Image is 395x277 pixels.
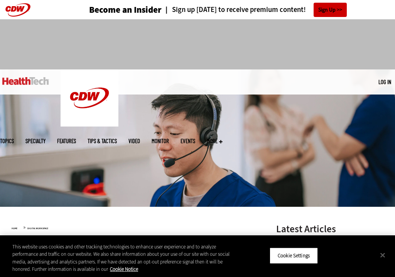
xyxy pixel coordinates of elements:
div: This website uses cookies and other tracking technologies to enhance user experience and to analy... [12,243,237,273]
a: Digital Workspace [27,235,81,243]
img: Home [2,77,49,85]
div: User menu [378,78,391,86]
span: Specialty [25,138,46,144]
a: Sign Up [314,3,347,17]
a: Become an Insider [89,5,162,14]
a: Features [57,138,76,144]
h3: Latest Articles [276,224,383,234]
a: CDW [61,120,118,128]
a: Tips & Tactics [88,138,117,144]
iframe: advertisement [57,27,338,62]
a: Video [128,138,140,144]
a: Home [12,227,17,230]
a: MonITor [152,138,169,144]
a: Sign up [DATE] to receive premium content! [162,6,306,14]
img: Home [61,69,118,127]
button: Cookie Settings [270,248,318,264]
button: Close [374,247,391,263]
a: More information about your privacy [110,266,138,272]
a: Digital Workspace [27,227,48,230]
a: Events [181,138,195,144]
a: Log in [378,78,391,85]
div: » [12,224,257,230]
span: More [207,138,223,144]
